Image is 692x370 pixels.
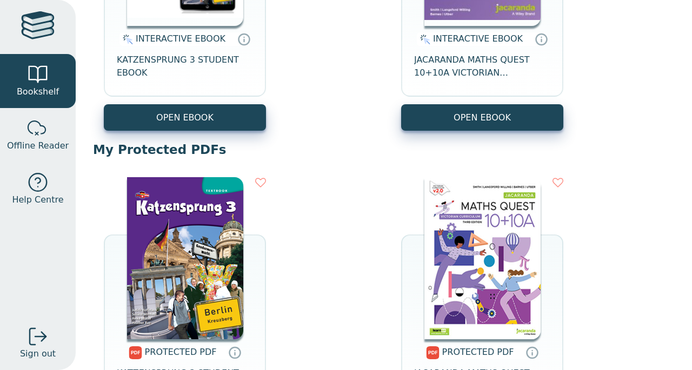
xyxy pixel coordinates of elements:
[237,32,250,45] a: Interactive eBooks are accessed online via the publisher’s portal. They contain interactive resou...
[20,347,56,360] span: Sign out
[424,177,541,339] img: e8f2959c-cdf2-47db-b417-8e24ebe861f4.png
[136,33,225,44] span: INTERACTIVE EBOOK
[119,33,133,46] img: interactive.svg
[401,104,563,131] button: OPEN EBOOK
[228,346,241,359] a: Protected PDFs cannot be printed, copied or shared. They can be accessed online through Education...
[535,32,548,45] a: Interactive eBooks are accessed online via the publisher’s portal. They contain interactive resou...
[104,104,266,131] button: OPEN EBOOK
[12,193,63,206] span: Help Centre
[93,142,675,158] p: My Protected PDFs
[17,85,59,98] span: Bookshelf
[426,346,440,359] img: pdf.svg
[145,347,217,357] span: PROTECTED PDF
[7,139,69,152] span: Offline Reader
[442,347,514,357] span: PROTECTED PDF
[433,33,523,44] span: INTERACTIVE EBOOK
[129,346,142,359] img: pdf.svg
[525,346,538,359] a: Protected PDFs cannot be printed, copied or shared. They can be accessed online through Education...
[414,53,550,79] span: JACARANDA MATHS QUEST 10+10A VICTORIAN CURRICULUM LEARNON EBOOK 3E
[417,33,430,46] img: interactive.svg
[117,53,253,79] span: KATZENSPRUNG 3 STUDENT EBOOK
[127,177,243,339] img: 967c4311-31f2-4106-a11e-f6d46624d9df.png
